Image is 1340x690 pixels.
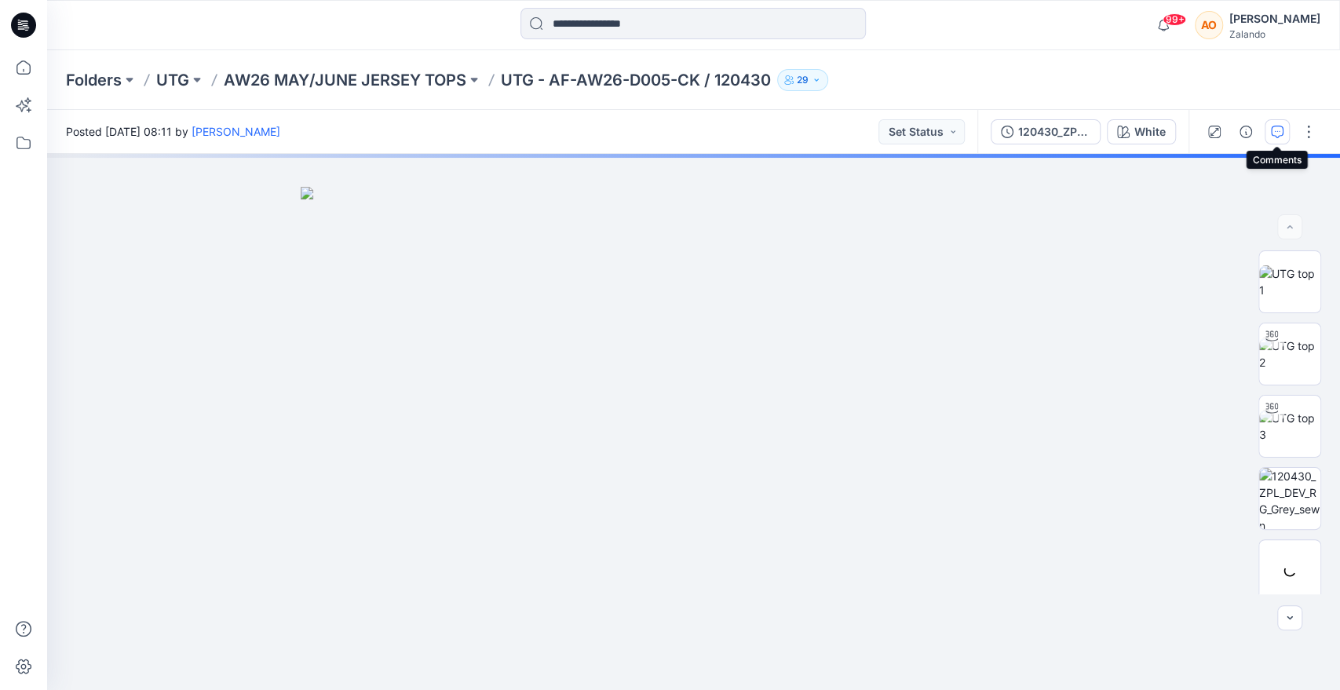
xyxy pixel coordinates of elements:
[797,71,809,89] p: 29
[224,69,466,91] a: AW26 MAY/JUNE JERSEY TOPS
[156,69,189,91] a: UTG
[66,69,122,91] a: Folders
[501,69,771,91] p: UTG - AF-AW26-D005-CK / 120430
[1259,338,1320,371] img: UTG top 2
[1195,11,1223,39] div: AO
[1018,123,1090,141] div: 120430_ZPL_DEV
[1259,265,1320,298] img: UTG top 1
[1233,119,1258,144] button: Details
[66,123,280,140] span: Posted [DATE] 08:11 by
[1107,119,1176,144] button: White
[192,125,280,138] a: [PERSON_NAME]
[777,69,828,91] button: 29
[1259,468,1320,529] img: 120430_ZPL_DEV_RG_Grey_sewn
[1229,9,1320,28] div: [PERSON_NAME]
[991,119,1101,144] button: 120430_ZPL_DEV
[1134,123,1166,141] div: White
[1229,28,1320,40] div: Zalando
[1259,410,1320,443] img: UTG top 3
[1163,13,1186,26] span: 99+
